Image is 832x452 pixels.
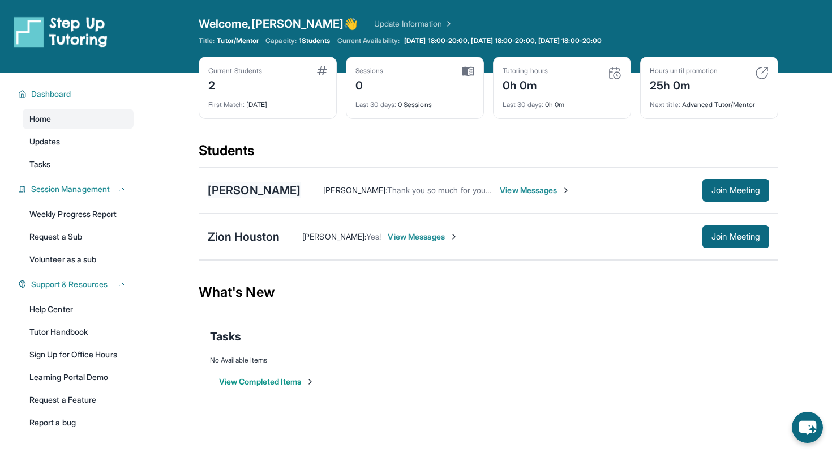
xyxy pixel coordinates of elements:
a: Tasks [23,154,134,174]
a: Learning Portal Demo [23,367,134,387]
div: [PERSON_NAME] [208,182,301,198]
a: Update Information [374,18,453,29]
span: View Messages [500,185,571,196]
div: 0 Sessions [355,93,474,109]
a: [DATE] 18:00-20:00, [DATE] 18:00-20:00, [DATE] 18:00-20:00 [402,36,604,45]
span: Join Meeting [711,233,760,240]
a: Request a Feature [23,390,134,410]
div: Advanced Tutor/Mentor [650,93,769,109]
span: Thank you so much for your flexibility, I wish you the best! [387,185,594,195]
img: card [608,66,621,80]
span: Tutor/Mentor [217,36,259,45]
span: Join Meeting [711,187,760,194]
span: View Messages [388,231,458,242]
span: [DATE] 18:00-20:00, [DATE] 18:00-20:00, [DATE] 18:00-20:00 [404,36,602,45]
div: Zion Houston [208,229,280,245]
img: Chevron-Right [561,186,571,195]
a: Weekly Progress Report [23,204,134,224]
a: Tutor Handbook [23,322,134,342]
button: View Completed Items [219,376,315,387]
img: card [317,66,327,75]
a: Home [23,109,134,129]
button: Support & Resources [27,279,127,290]
div: Hours until promotion [650,66,718,75]
img: Chevron-Right [449,232,458,241]
span: Capacity: [265,36,297,45]
div: Current Students [208,66,262,75]
a: Request a Sub [23,227,134,247]
a: Help Center [23,299,134,319]
div: 25h 0m [650,75,718,93]
a: Volunteer as a sub [23,249,134,270]
span: Next title : [650,100,680,109]
img: card [462,66,474,76]
div: Students [199,142,778,167]
a: Report a bug [23,412,134,433]
span: Tasks [210,329,241,344]
div: What's New [199,267,778,317]
a: Sign Up for Office Hours [23,344,134,365]
div: No Available Items [210,356,767,365]
button: chat-button [792,412,823,443]
div: Sessions [355,66,384,75]
div: 2 [208,75,262,93]
span: Support & Resources [31,279,108,290]
span: 1 Students [299,36,331,45]
span: Last 30 days : [355,100,396,109]
div: 0h 0m [503,93,621,109]
img: Chevron Right [442,18,453,29]
span: Updates [29,136,61,147]
span: Dashboard [31,88,71,100]
button: Join Meeting [702,225,769,248]
span: Welcome, [PERSON_NAME] 👋 [199,16,358,32]
button: Session Management [27,184,127,195]
span: [PERSON_NAME] : [323,185,387,195]
span: Tasks [29,159,50,170]
button: Join Meeting [702,179,769,202]
span: Current Availability: [337,36,400,45]
span: First Match : [208,100,245,109]
div: [DATE] [208,93,327,109]
span: Session Management [31,184,110,195]
button: Dashboard [27,88,127,100]
a: Updates [23,131,134,152]
img: logo [14,16,108,48]
img: card [755,66,769,80]
div: Tutoring hours [503,66,548,75]
span: Last 30 days : [503,100,543,109]
span: Title: [199,36,215,45]
span: [PERSON_NAME] : [302,232,366,241]
div: 0 [355,75,384,93]
span: Home [29,113,51,125]
span: Yes! [366,232,381,241]
div: 0h 0m [503,75,548,93]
